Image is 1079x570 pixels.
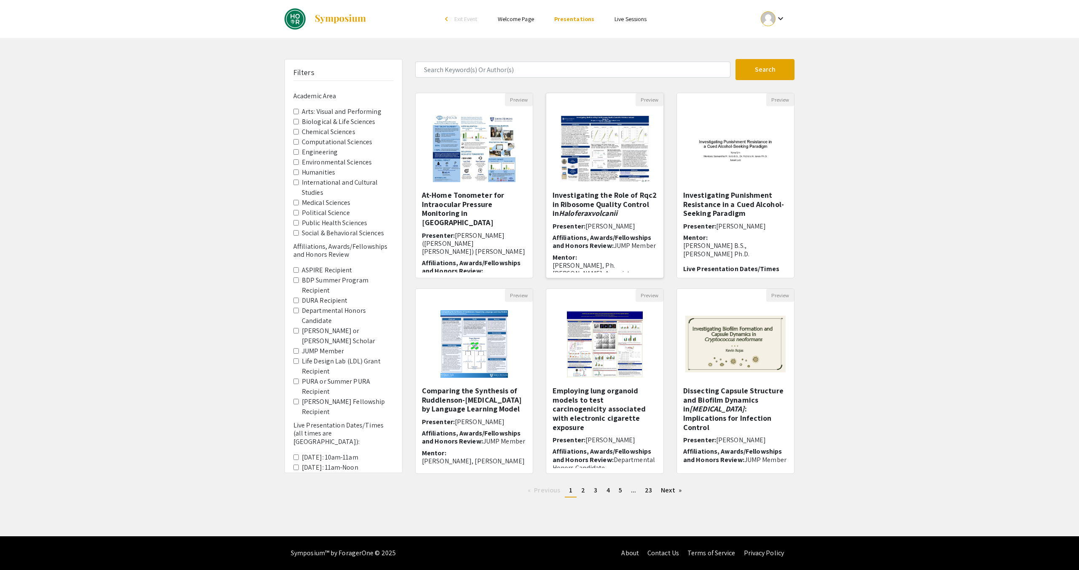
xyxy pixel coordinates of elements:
[776,13,786,24] mat-icon: Expand account dropdown
[683,467,708,476] span: Mentor:
[683,436,788,444] h6: Presenter:
[415,93,533,278] div: Open Presentation <p><span style="background-color: transparent; color: rgb(0, 0, 0);">At-Home To...
[559,208,591,218] em: Haloferax
[302,306,394,326] label: Departmental Honors Candidate
[569,486,572,495] span: 1
[766,289,794,302] button: Preview
[594,486,597,495] span: 3
[291,536,396,570] div: Symposium™ by ForagerOne © 2025
[619,486,622,495] span: 5
[683,447,782,464] span: Affiliations, Awards/Fellowships and Honors Review:
[314,14,367,24] img: Symposium by ForagerOne
[445,16,450,22] div: arrow_back_ios
[553,386,657,432] h5: Employing lung organoid models to test carcinogenicity associated with electronic cigarette exposure
[683,191,788,218] h5: Investigating Punishment Resistance in a Cued Alcohol-Seeking Paradigm
[302,462,358,473] label: [DATE]: 11am-Noon
[302,376,394,397] label: PURA or Summer PURA Recipient
[631,486,636,495] span: ...
[422,191,526,227] h5: At-Home Tonometer for Intraocular Pressure Monitoring in [GEOGRAPHIC_DATA]
[302,208,350,218] label: Political Science
[683,264,779,289] span: Live Presentation Dates/Times (all times are [GEOGRAPHIC_DATA])::
[676,288,794,474] div: Open Presentation <p>Dissecting Capsule Structure and Biofilm Dynamics in <em>Cryptococcus neofor...
[534,486,560,495] span: Previous
[302,356,394,376] label: Life Design Lab (LDL) Grant Recipient
[302,198,351,208] label: Medical Sciences
[302,228,384,238] label: Social & Behavioral Sciences
[558,302,651,386] img: <p>&nbsp;&nbsp;&nbsp;Employing lung organoid models to test carcinogenicity associated with elect...
[293,68,314,77] h5: Filters
[285,8,306,30] img: DREAMS Spring 2025
[585,222,635,231] span: [PERSON_NAME]
[766,93,794,106] button: Preview
[607,486,610,495] span: 4
[553,447,651,464] span: Affiliations, Awards/Fellowships and Honors Review:
[424,106,524,191] img: <p><span style="background-color: transparent; color: rgb(0, 0, 0);">At-Home Tonometer for Intrao...
[415,62,730,78] input: Search Keyword(s) Or Author(s)
[553,253,577,262] span: Mentor:
[687,548,735,557] a: Terms of Service
[415,484,794,497] ul: Pagination
[302,326,394,346] label: [PERSON_NAME] or [PERSON_NAME] Scholar
[302,346,344,356] label: JUMP Member
[422,418,526,426] h6: Presenter:
[716,222,766,231] span: [PERSON_NAME]
[302,218,367,228] label: Public Health Sciences
[645,486,652,495] span: 23
[302,147,338,157] label: Engineering
[683,242,788,258] p: [PERSON_NAME] B.S., [PERSON_NAME] Ph.D.
[585,436,635,444] span: [PERSON_NAME]
[752,9,794,28] button: Expand account dropdown
[422,429,521,446] span: Affiliations, Awards/Fellowships and Honors Review:
[554,15,594,23] a: Presentations
[677,112,794,185] img: <p><span style="color: black;">Investigating Punishment Resistance in a Cued Alcohol-Seeking Para...
[432,302,516,386] img: <p><strong>Comparing the Synthesis of Ruddlenson-Poppers by Language Learning Model</strong></p>
[716,436,766,444] span: [PERSON_NAME]
[614,241,656,250] span: JUMP Member
[551,106,658,191] img: <p><span style="color: rgb(85, 85, 85);">Investigating the Role of Rqc2 in Ribosome Quality Contr...
[302,265,352,275] label: ASPIRE Recipient
[483,437,525,446] span: JUMP Member
[553,455,655,472] span: Departmental Honors Candidate
[581,486,585,495] span: 2
[422,231,526,256] h6: Presenter:
[302,397,394,417] label: [PERSON_NAME] Fellowship Recipient
[636,289,663,302] button: Preview
[677,307,794,381] img: <p>Dissecting Capsule Structure and Biofilm Dynamics in <em>Cryptococcus neoformans</em>: Implica...
[744,455,786,464] span: JUMP Member
[422,231,525,256] span: [PERSON_NAME] ([PERSON_NAME] [PERSON_NAME]) [PERSON_NAME]
[293,421,394,446] h6: Live Presentation Dates/Times (all times are [GEOGRAPHIC_DATA]):
[415,288,533,474] div: Open Presentation <p><strong>Comparing the Synthesis of Ruddlenson-Poppers by Language Learning M...
[302,452,358,462] label: [DATE]: 10am-11am
[615,15,647,23] a: Live Sessions
[690,404,744,414] em: [MEDICAL_DATA]
[293,92,394,100] h6: Academic Area
[553,436,657,444] h6: Presenter:
[621,548,639,557] a: About
[683,222,788,230] h6: Presenter:
[302,296,347,306] label: DURA Recipient
[553,233,651,250] span: Affiliations, Awards/Fellowships and Honors Review:
[302,107,381,117] label: Arts: Visual and Performing
[591,208,617,218] em: volcanii
[546,93,664,278] div: Open Presentation <p><span style="color: rgb(85, 85, 85);">Investigating the Role of Rqc2 in Ribo...
[302,275,394,296] label: BDP Summer Program Recipient
[683,233,708,242] span: Mentor:
[6,532,36,564] iframe: Chat
[744,548,784,557] a: Privacy Policy
[553,261,657,310] p: [PERSON_NAME], Ph.[PERSON_NAME], Associate Professor, Department of Biology, [PERSON_NAME][GEOGRA...
[422,386,526,414] h5: Comparing the Synthesis of Ruddlenson-[MEDICAL_DATA] by Language Learning Model
[676,93,794,278] div: Open Presentation <p><span style="color: black;">Investigating Punishment Resistance in a Cued Al...
[683,386,788,432] h5: Dissecting Capsule Structure and Biofilm Dynamics in : Implications for Infection Control
[455,417,505,426] span: [PERSON_NAME]
[498,15,534,23] a: Welcome Page
[302,137,372,147] label: Computational Sciences
[553,191,657,218] h5: Investigating the Role of Rqc2 in Ribosome Quality Control in
[422,457,526,465] p: [PERSON_NAME], [PERSON_NAME]
[735,59,794,80] button: Search
[636,93,663,106] button: Preview
[302,473,354,483] label: [DATE]: 1pm-2pm
[422,258,521,275] span: Affiliations, Awards/Fellowships and Honors Review:
[647,548,679,557] a: Contact Us
[302,167,335,177] label: Humanities
[422,449,446,457] span: Mentor:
